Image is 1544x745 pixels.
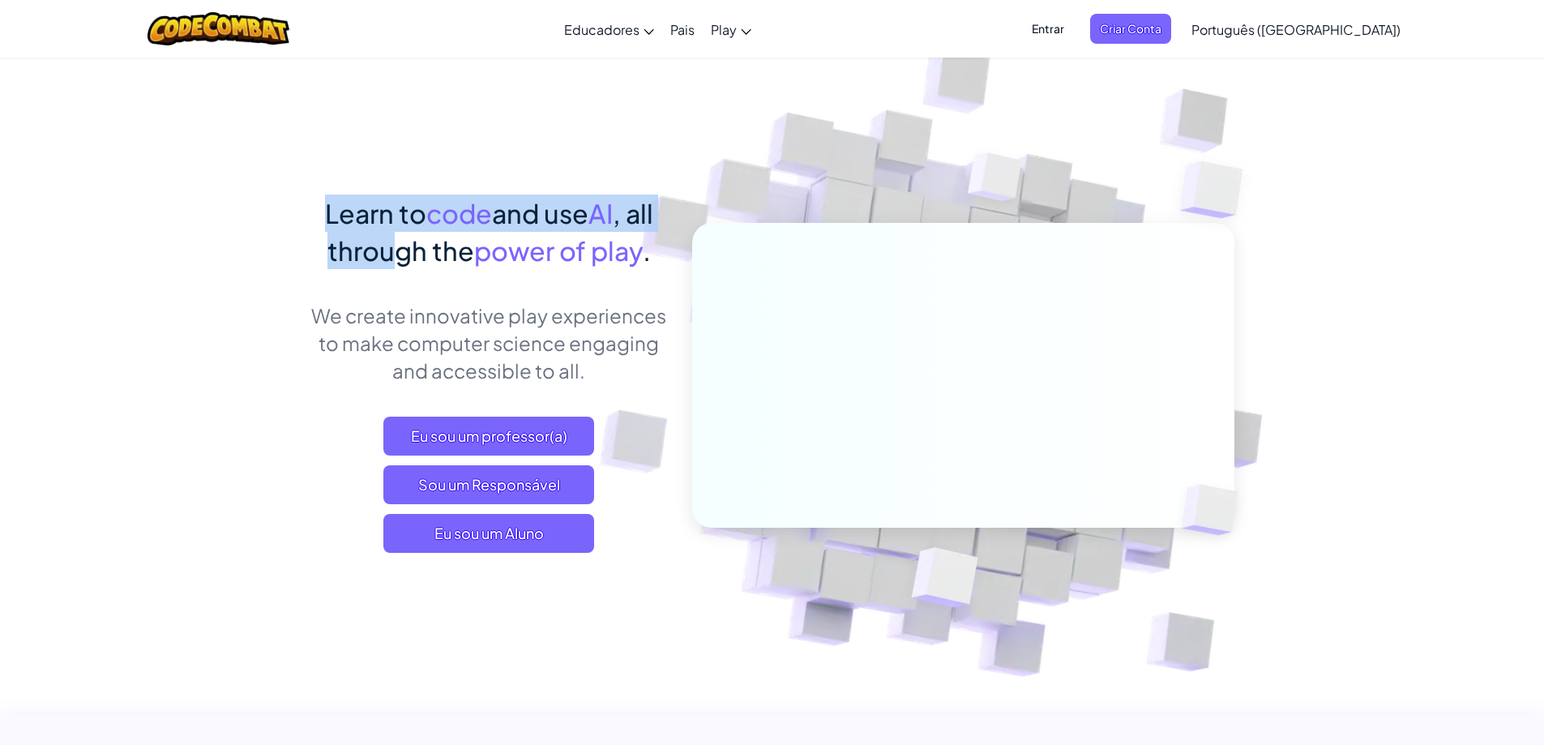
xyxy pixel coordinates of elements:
span: Play [711,21,737,38]
span: Educadores [564,21,639,38]
p: We create innovative play experiences to make computer science engaging and accessible to all. [310,302,668,384]
a: Sou um Responsável [383,465,594,504]
span: . [643,234,651,267]
img: CodeCombat logo [148,12,289,45]
span: Português ([GEOGRAPHIC_DATA]) [1191,21,1401,38]
span: power of play [474,234,643,267]
span: code [426,197,492,229]
span: Learn to [325,197,426,229]
a: Pais [662,7,703,51]
a: Educadores [556,7,662,51]
a: Play [703,7,759,51]
a: Eu sou um professor(a) [383,417,594,456]
a: Português ([GEOGRAPHIC_DATA]) [1183,7,1409,51]
img: Overlap cubes [871,513,1016,648]
img: Overlap cubes [1154,451,1276,569]
img: Overlap cubes [937,121,1054,242]
button: Eu sou um Aluno [383,514,594,553]
span: AI [588,197,613,229]
button: Entrar [1022,14,1074,44]
span: and use [492,197,588,229]
button: Criar Conta [1090,14,1171,44]
img: Overlap cubes [1148,122,1288,259]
